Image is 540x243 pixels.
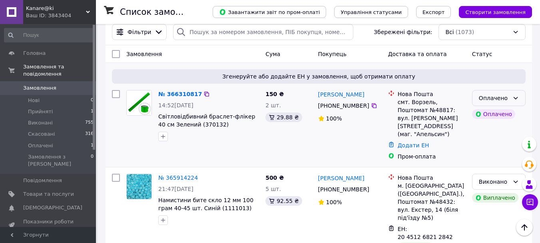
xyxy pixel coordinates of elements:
span: 21:47[DATE] [158,186,193,192]
div: Ваш ID: 3843404 [26,12,96,19]
span: 1 [91,142,94,149]
div: 29.88 ₴ [265,112,302,122]
button: Чат з покупцем [522,194,538,210]
span: Скасовані [28,131,55,138]
a: Фото товару [126,174,152,199]
img: Фото товару [127,90,151,115]
span: Управління статусами [341,9,402,15]
span: Cума [265,51,280,57]
span: Всі [445,28,454,36]
button: Наверх [516,219,533,236]
span: 1 [91,108,94,115]
a: Створити замовлення [451,8,532,15]
a: Додати ЕН [398,142,429,149]
div: Оплачено [472,109,515,119]
a: Світловідбивний браслет-флікер 40 см Зелений (370132) [158,113,255,128]
span: 14:52[DATE] [158,102,193,108]
a: [PERSON_NAME] [318,90,365,98]
span: 100% [326,115,342,122]
span: Оплачені [28,142,53,149]
span: Замовлення з [PERSON_NAME] [28,153,91,168]
a: Намистини бите скло 12 мм 100 грам 40-45 шт. Синій (1111013) [158,197,253,211]
div: Пром-оплата [398,153,466,161]
span: ЕН: 20 4512 6821 2842 [398,226,453,240]
span: Повідомлення [23,177,62,184]
span: Покупець [318,51,347,57]
span: [DEMOGRAPHIC_DATA] [23,204,82,211]
span: Замовлення [23,84,56,92]
div: 92.55 ₴ [265,196,302,206]
span: Нові [28,97,40,104]
button: Завантажити звіт по пром-оплаті [213,6,326,18]
a: Фото товару [126,90,152,116]
input: Пошук за номером замовлення, ПІБ покупця, номером телефону, Email, номером накладної [173,24,353,40]
span: Завантажити звіт по пром-оплаті [219,8,320,16]
span: Експорт [422,9,445,15]
span: Kanare@ki [26,5,86,12]
button: Експорт [416,6,451,18]
span: Товари та послуги [23,191,74,198]
span: Прийняті [28,108,53,115]
span: 755 [85,119,94,127]
span: 5 шт. [265,186,281,192]
button: Управління статусами [334,6,408,18]
div: Нова Пошта [398,90,466,98]
span: Згенеруйте або додайте ЕН у замовлення, щоб отримати оплату [115,72,522,80]
span: Статус [472,51,492,57]
input: Пошук [4,28,94,42]
span: Збережені фільтри: [374,28,432,36]
span: Фільтри [128,28,151,36]
div: Виконано [479,177,509,186]
span: Показники роботи компанії [23,218,74,233]
span: Головна [23,50,46,57]
span: Замовлення та повідомлення [23,63,96,78]
span: Доставка та оплата [388,51,447,57]
span: 100% [326,199,342,205]
div: [PHONE_NUMBER] [317,184,371,195]
span: 0 [91,97,94,104]
a: № 366310817 [158,91,202,97]
a: [PERSON_NAME] [318,174,365,182]
span: 2 шт. [265,102,281,108]
span: 500 ₴ [265,175,284,181]
span: Замовлення [126,51,162,57]
span: Створити замовлення [465,9,526,15]
span: Виконані [28,119,53,127]
h1: Список замовлень [120,7,201,17]
img: Фото товару [127,174,151,199]
span: 0 [91,153,94,168]
button: Створити замовлення [459,6,532,18]
div: Виплачено [472,193,518,203]
div: смт. Ворзель, Поштомат №48817: вул. [PERSON_NAME][STREET_ADDRESS] (маг. "Апельсин") [398,98,466,138]
span: 150 ₴ [265,91,284,97]
div: м. [GEOGRAPHIC_DATA] ([GEOGRAPHIC_DATA].), Поштомат №48432: вул. Екстер, 14 (біля під'їзду №5) [398,182,466,222]
div: Нова Пошта [398,174,466,182]
div: [PHONE_NUMBER] [317,100,371,111]
span: 316 [85,131,94,138]
a: № 365914224 [158,175,198,181]
span: (1073) [456,29,474,35]
div: Оплачено [479,94,509,102]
